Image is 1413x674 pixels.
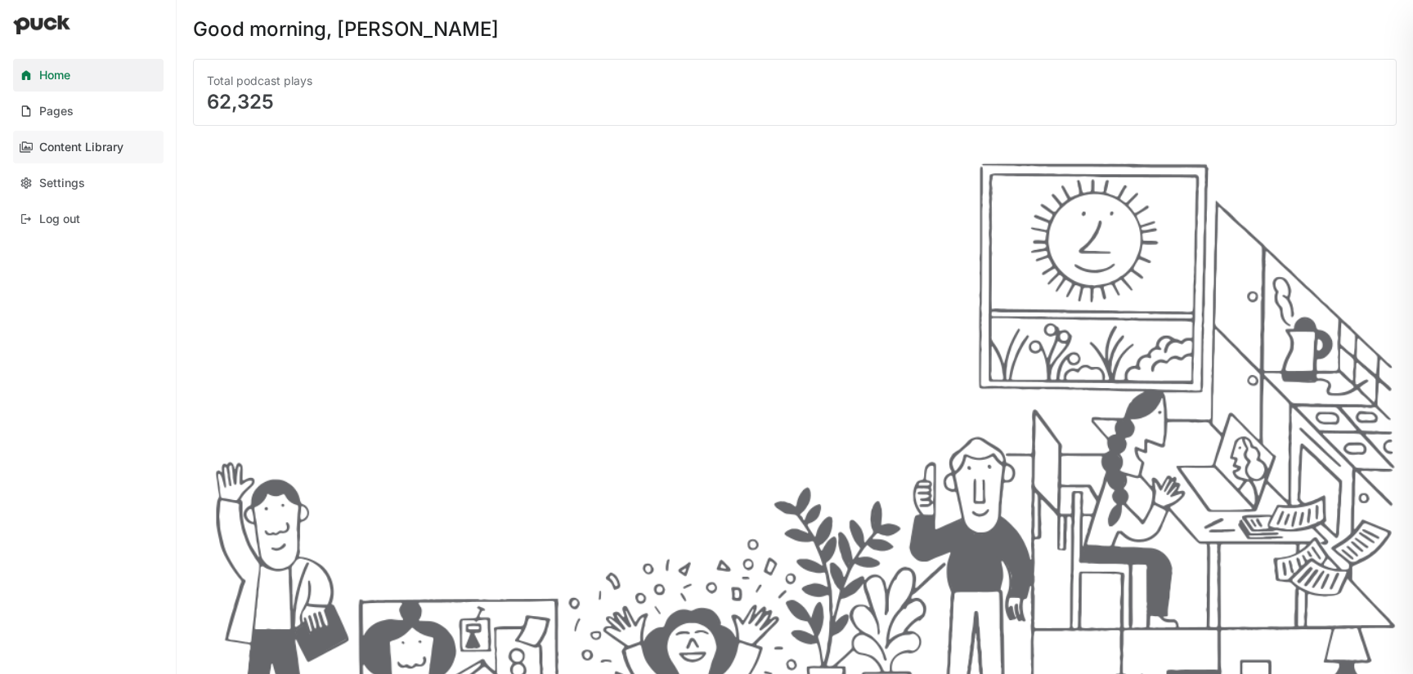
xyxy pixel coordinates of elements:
div: Pages [39,105,74,118]
a: Settings [13,167,164,199]
div: Log out [39,212,80,226]
a: Home [13,59,164,92]
div: Home [39,69,70,83]
div: 62,325 [207,92,1383,112]
div: Settings [39,176,85,190]
a: Pages [13,95,164,127]
div: Good morning, [PERSON_NAME] [193,20,499,39]
div: Content Library [39,141,123,154]
div: Total podcast plays [207,73,1383,89]
a: Content Library [13,131,164,163]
